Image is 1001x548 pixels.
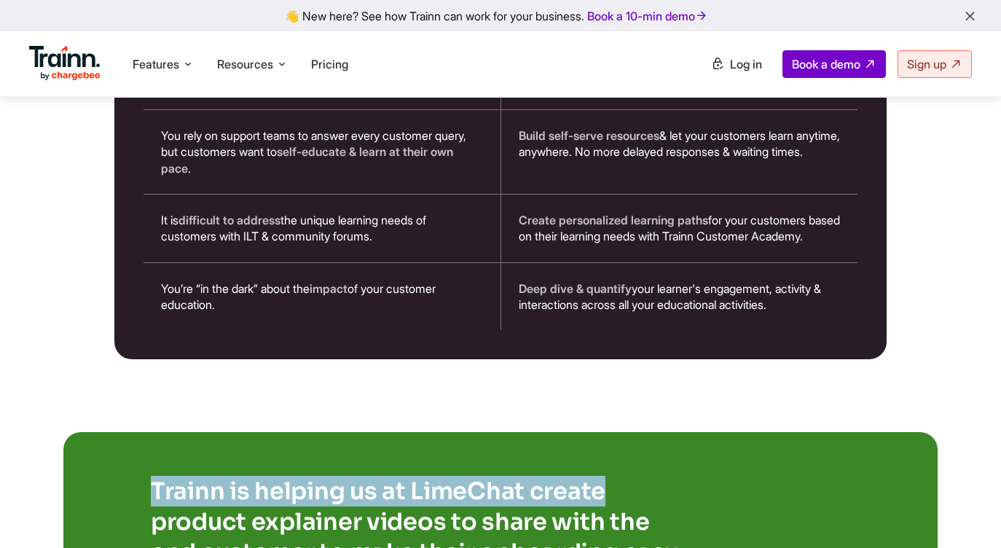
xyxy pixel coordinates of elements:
span: Book a demo [792,57,860,71]
a: Sign up [898,50,972,78]
span: Build self-serve resources [519,128,659,143]
span: Create personalized learning paths [519,213,708,227]
span: self-educate & learn at their own pace [161,144,453,175]
span: Resources [217,56,273,72]
div: & let your customers learn anytime, anywhere. No more delayed responses & waiting times. [501,110,858,194]
div: You’re “in the dark” about the of your customer education. [144,263,500,331]
div: It is the unique learning needs of customers with ILT & community forums. [144,195,500,262]
a: Log in [702,51,771,77]
span: Log in [730,57,762,71]
span: Sign up [907,57,946,71]
div: for your customers based on their learning needs with Trainn Customer Academy. [501,195,858,262]
span: Deep dive & quantify [519,281,632,296]
a: Book a 10-min demo [584,6,711,26]
div: You rely on support teams to answer every customer query, but customers want to . [144,110,500,194]
img: Trainn Logo [29,46,101,81]
span: impact [310,281,348,296]
div: your learner's engagement, activity & interactions across all your educational activities. [501,263,858,331]
div: 👋 New here? See how Trainn can work for your business. [9,9,992,23]
span: difficult to address [178,213,280,227]
iframe: Chat Widget [928,478,1001,548]
a: Book a demo [782,50,886,78]
a: Pricing [311,57,348,71]
span: Features [133,56,179,72]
